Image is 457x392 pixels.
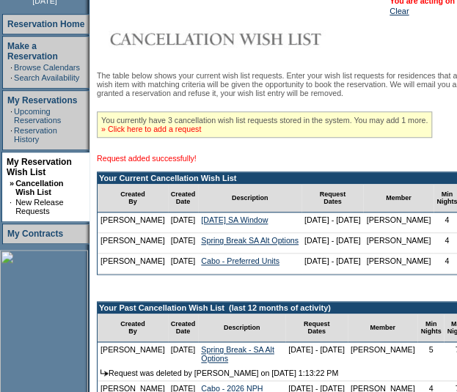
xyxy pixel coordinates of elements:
[168,314,199,342] td: Created Date
[7,157,72,177] a: My Reservation Wish List
[98,254,168,274] td: [PERSON_NAME]
[201,215,268,224] a: [DATE] SA Window
[98,233,168,254] td: [PERSON_NAME]
[198,184,301,212] td: Description
[285,314,348,342] td: Request Dates
[363,212,434,233] td: [PERSON_NAME]
[98,212,168,233] td: [PERSON_NAME]
[98,342,168,366] td: [PERSON_NAME]
[10,63,12,72] td: ·
[10,73,12,82] td: ·
[14,73,79,82] a: Search Availability
[417,342,444,366] td: 5
[7,95,77,106] a: My Reservations
[348,314,418,342] td: Member
[304,215,361,224] nobr: [DATE] - [DATE]
[14,107,61,125] a: Upcoming Reservations
[7,41,58,62] a: Make a Reservation
[168,254,199,274] td: [DATE]
[201,256,279,265] a: Cabo - Preferred Units
[97,24,390,53] img: Cancellation Wish List
[7,19,84,29] a: Reservation Home
[363,254,434,274] td: [PERSON_NAME]
[97,154,197,163] span: Request added successfully!
[168,212,199,233] td: [DATE]
[97,111,432,138] div: You currently have 3 cancellation wish list requests stored in the system. You may add 1 more.
[98,184,168,212] td: Created By
[304,236,361,245] nobr: [DATE] - [DATE]
[288,345,345,354] nobr: [DATE] - [DATE]
[390,7,409,15] a: Clear
[14,63,80,72] a: Browse Calendars
[14,126,57,144] a: Reservation History
[348,342,418,366] td: [PERSON_NAME]
[15,179,63,196] a: Cancellation Wish List
[417,314,444,342] td: Min Nights
[304,256,361,265] nobr: [DATE] - [DATE]
[101,125,201,133] a: » Click here to add a request
[168,184,199,212] td: Created Date
[201,236,299,245] a: Spring Break SA Alt Options
[10,198,14,215] td: ·
[363,233,434,254] td: [PERSON_NAME]
[198,314,285,342] td: Description
[301,184,364,212] td: Request Dates
[363,184,434,212] td: Member
[100,369,109,376] img: arrow.gif
[168,342,199,366] td: [DATE]
[10,107,12,125] td: ·
[168,233,199,254] td: [DATE]
[15,198,63,215] a: New Release Requests
[201,345,274,363] a: Spring Break - SA Alt Options
[10,179,14,188] b: »
[98,314,168,342] td: Created By
[7,229,63,239] a: My Contracts
[10,126,12,144] td: ·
